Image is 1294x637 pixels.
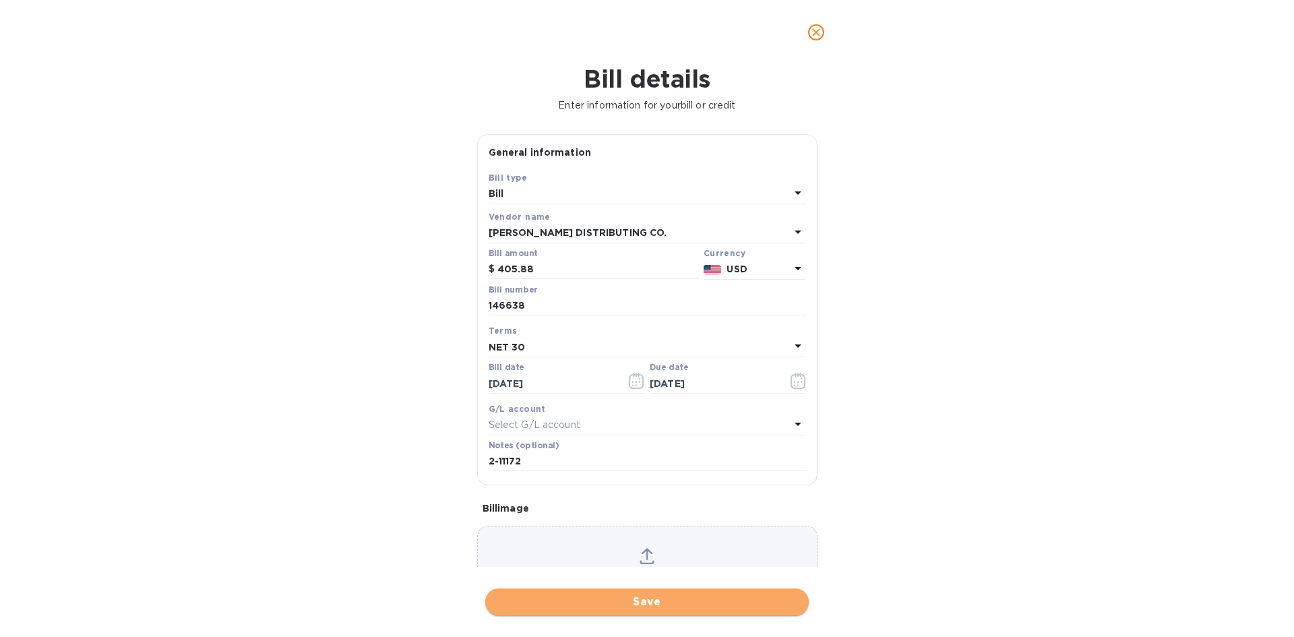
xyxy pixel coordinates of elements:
[489,326,518,336] b: Terms
[483,502,812,515] p: Bill image
[489,260,497,280] div: $
[800,16,832,49] button: close
[489,188,504,199] b: Bill
[489,452,806,472] input: Enter notes
[489,296,806,316] input: Enter bill number
[11,65,1283,93] h1: Bill details
[489,173,528,183] b: Bill type
[489,147,592,158] b: General information
[485,588,809,615] button: Save
[704,248,745,258] b: Currency
[489,227,667,238] b: [PERSON_NAME] DISTRIBUTING CO.
[727,264,747,274] b: USD
[489,364,524,372] label: Bill date
[497,260,698,280] input: $ Enter bill amount
[489,212,551,222] b: Vendor name
[650,364,688,372] label: Due date
[489,286,537,294] label: Bill number
[489,404,546,414] b: G/L account
[489,442,559,450] label: Notes (optional)
[650,373,777,394] input: Due date
[489,342,526,353] b: NET 30
[489,418,580,432] p: Select G/L account
[489,249,537,257] label: Bill amount
[11,98,1283,113] p: Enter information for your bill or credit
[496,594,798,610] span: Save
[489,373,616,394] input: Select date
[704,265,722,274] img: USD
